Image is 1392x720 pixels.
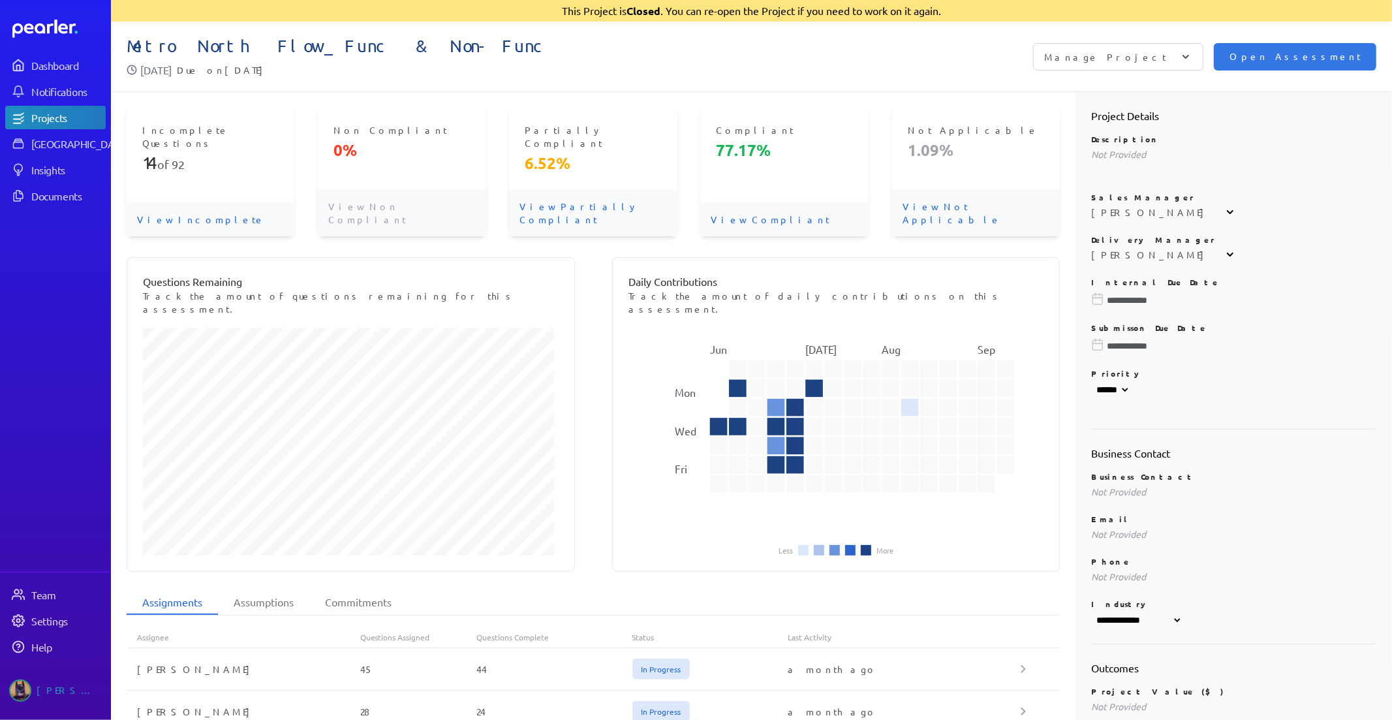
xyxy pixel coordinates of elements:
p: View Not Applicable [892,189,1060,236]
span: Due on [DATE] [177,62,270,78]
p: Business Contact [1091,471,1376,482]
p: Non Compliant [333,123,470,136]
div: [PERSON_NAME] [1091,248,1211,261]
text: Aug [882,343,901,356]
div: [PERSON_NAME] [1091,206,1211,219]
li: Assignments [127,590,218,615]
div: a month ago [788,663,1021,676]
p: Compliant [717,123,853,136]
div: a month ago [788,705,1021,718]
div: [PERSON_NAME] [37,680,102,702]
p: Sales Manager [1091,192,1376,202]
h2: Outcomes [1091,660,1376,676]
div: [GEOGRAPHIC_DATA] [31,137,129,150]
strong: Closed [626,4,660,18]
p: View Non Compliant [318,189,486,236]
div: 28 [360,705,477,718]
a: Dashboard [12,20,106,38]
p: 0% [333,140,470,161]
li: Assumptions [218,590,309,615]
p: Incomplete Questions [142,123,279,149]
p: Email [1091,514,1376,524]
div: [PERSON_NAME] [127,663,360,676]
p: of [142,153,279,174]
text: Jun [710,343,727,356]
span: Not Provided [1091,528,1146,540]
a: [GEOGRAPHIC_DATA] [5,132,106,155]
span: 92 [172,157,185,171]
text: [DATE] [805,343,837,356]
input: Please choose a due date [1091,294,1376,307]
p: 1.09% [908,140,1044,161]
a: Settings [5,609,106,633]
a: Documents [5,184,106,208]
a: Insights [5,158,106,181]
p: Submisson Due Date [1091,322,1376,333]
div: Team [31,588,104,601]
p: Industry [1091,599,1376,609]
div: Projects [31,111,104,124]
p: 77.17% [717,140,853,161]
div: Settings [31,614,104,627]
p: View Partially Compliant [509,189,677,236]
a: Notifications [5,80,106,103]
h2: Business Contact [1091,445,1376,461]
div: Assignee [127,632,360,642]
span: Not Provided [1091,700,1146,712]
div: Insights [31,163,104,176]
div: [PERSON_NAME] [127,705,360,718]
p: View Incomplete [127,202,294,236]
div: Help [31,640,104,653]
p: Not Applicable [908,123,1044,136]
p: Track the amount of questions remaining for this assessment. [143,289,559,315]
li: Less [779,546,793,554]
div: Documents [31,189,104,202]
span: In Progress [632,659,690,680]
span: Not Provided [1091,571,1146,582]
p: Partially Compliant [525,123,661,149]
li: Commitments [309,590,407,615]
div: Questions Assigned [360,632,477,642]
span: Open Assessment [1230,50,1361,64]
a: Help [5,635,106,659]
span: Not Provided [1091,486,1146,497]
img: Tung Nguyen [9,680,31,702]
div: Last Activity [788,632,1021,642]
p: View Compliant [701,202,869,236]
p: Daily Contributions [628,274,1044,289]
span: Not Provided [1091,148,1146,160]
p: [DATE] [140,62,172,78]
text: Sep [978,343,995,356]
span: Metro North Flow_Func & Non-Func [127,36,752,57]
a: Dashboard [5,54,106,77]
span: 14 [142,153,157,173]
text: Mon [675,386,696,399]
div: 45 [360,663,477,676]
p: Questions Remaining [143,274,559,289]
p: Project Value ($) [1091,686,1376,697]
div: Questions Complete [476,632,632,642]
text: Wed [675,424,696,437]
p: Internal Due Date [1091,277,1376,287]
p: Delivery Manager [1091,234,1376,245]
div: Status [632,632,788,642]
p: Description [1091,134,1376,144]
p: Manage Project [1044,50,1166,63]
div: 44 [476,663,632,676]
button: Open Assessment [1214,43,1376,70]
div: 24 [476,705,632,718]
li: More [876,546,893,554]
p: Track the amount of daily contributions on this assessment. [628,289,1044,315]
a: Projects [5,106,106,129]
div: Dashboard [31,59,104,72]
p: 6.52% [525,153,661,174]
text: Fri [675,463,687,476]
div: Notifications [31,85,104,98]
input: Please choose a due date [1091,339,1376,352]
h2: Project Details [1091,108,1376,123]
p: Phone [1091,556,1376,567]
a: Tung Nguyen's photo[PERSON_NAME] [5,674,106,707]
a: Team [5,583,106,606]
p: Priority [1091,368,1376,379]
